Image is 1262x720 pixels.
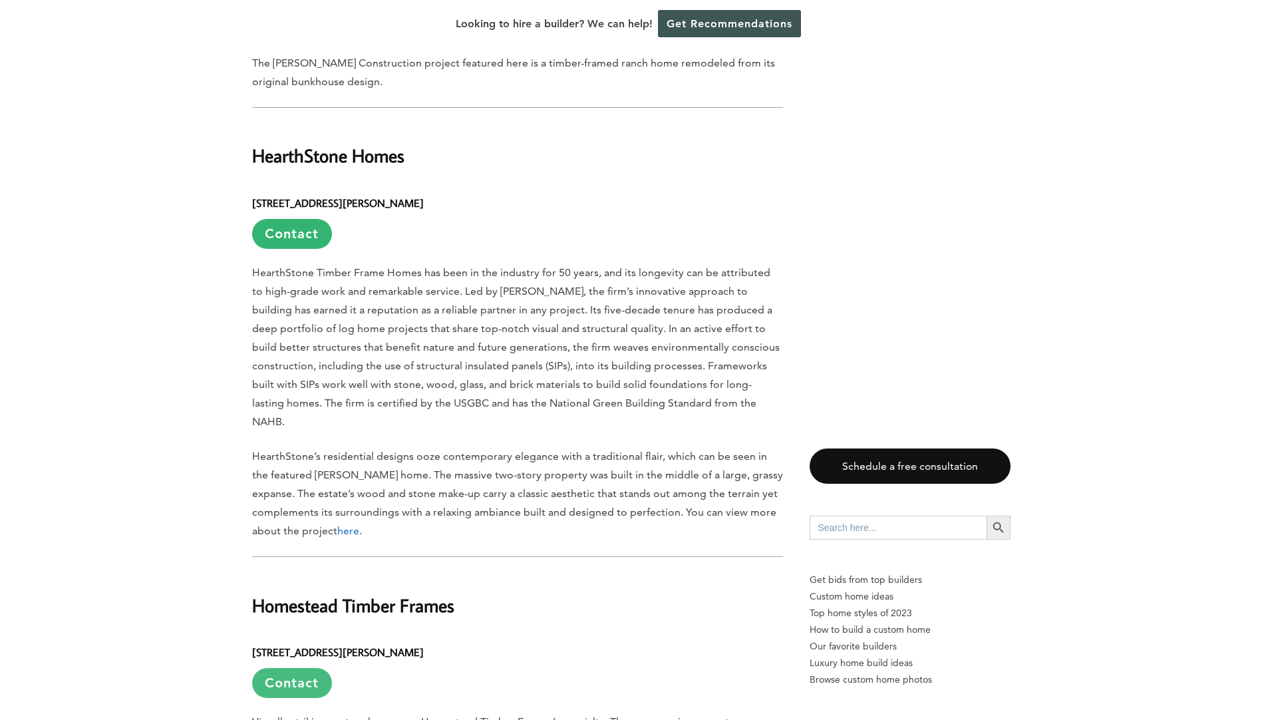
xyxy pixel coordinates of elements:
p: Get bids from top builders [810,572,1011,588]
h2: HearthStone Homes [252,124,783,170]
a: Top home styles of 2023 [810,605,1011,622]
a: Get Recommendations [658,10,801,37]
a: Schedule a free consultation [810,449,1011,484]
a: Custom home ideas [810,588,1011,605]
input: Search here... [810,516,987,540]
a: Contact [252,219,332,249]
a: How to build a custom home [810,622,1011,638]
p: The [PERSON_NAME] Construction project featured here is a timber-framed ranch home remodeled from... [252,54,783,91]
a: Luxury home build ideas [810,655,1011,671]
a: Our favorite builders [810,638,1011,655]
a: here [337,524,359,537]
p: HearthStone Timber Frame Homes has been in the industry for 50 years, and its longevity can be at... [252,264,783,431]
p: HearthStone’s residential designs ooze contemporary elegance with a traditional flair, which can ... [252,447,783,540]
h6: [STREET_ADDRESS][PERSON_NAME] [252,633,783,698]
h6: [STREET_ADDRESS][PERSON_NAME] [252,184,783,249]
a: Browse custom home photos [810,671,1011,688]
svg: Search [991,520,1006,535]
h2: Homestead Timber Frames [252,573,783,619]
a: Contact [252,668,332,698]
iframe: Drift Widget Chat Controller [1007,624,1246,704]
